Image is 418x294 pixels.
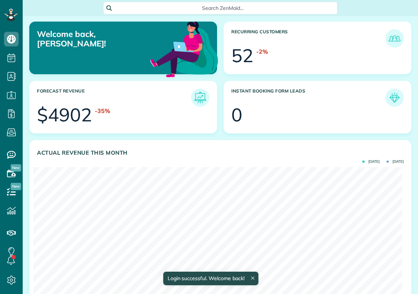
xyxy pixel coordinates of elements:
[37,88,191,107] h3: Forecast Revenue
[37,29,158,49] p: Welcome back, [PERSON_NAME]!
[387,160,404,163] span: [DATE]
[149,13,220,84] img: dashboard_welcome-42a62b7d889689a78055ac9021e634bf52bae3f8056760290aed330b23ab8690.png
[37,150,404,156] h3: Actual Revenue this month
[193,90,208,105] img: icon_forecast_revenue-8c13a41c7ed35a8dcfafea3cbb826a0462acb37728057bba2d056411b612bbbe.png
[231,46,253,65] div: 52
[387,31,402,46] img: icon_recurring_customers-cf858462ba22bcd05b5a5880d41d6543d210077de5bb9ebc9590e49fd87d84ed.png
[37,106,92,124] div: $4902
[231,106,242,124] div: 0
[231,88,385,107] h3: Instant Booking Form Leads
[231,29,385,48] h3: Recurring Customers
[387,90,402,105] img: icon_form_leads-04211a6a04a5b2264e4ee56bc0799ec3eb69b7e499cbb523a139df1d13a81ae0.png
[256,48,268,56] div: -2%
[11,164,21,171] span: New
[11,183,21,190] span: New
[163,272,258,285] div: Login successful. Welcome back!
[362,160,380,163] span: [DATE]
[95,107,110,115] div: -35%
